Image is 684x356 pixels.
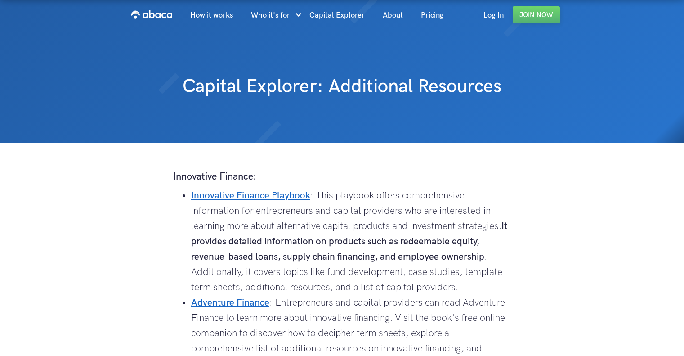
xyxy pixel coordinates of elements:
strong: It provides detailed information on products such as redeemable equity, revenue-based loans, supp... [191,221,507,262]
a: Adventure Finance [191,297,269,308]
a: Innovative Finance Playbook [191,190,310,201]
img: Abaca logo [131,7,172,22]
a: Join Now [513,6,560,23]
strong: nnovative Finance: [176,171,256,183]
strong: I [173,171,176,183]
h1: Capital Explorer: Additional Resources [183,75,501,99]
h3: ‍ [173,170,511,184]
li: : This playbook offers comprehensive information for entrepreneurs and capital providers who are ... [191,188,511,295]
